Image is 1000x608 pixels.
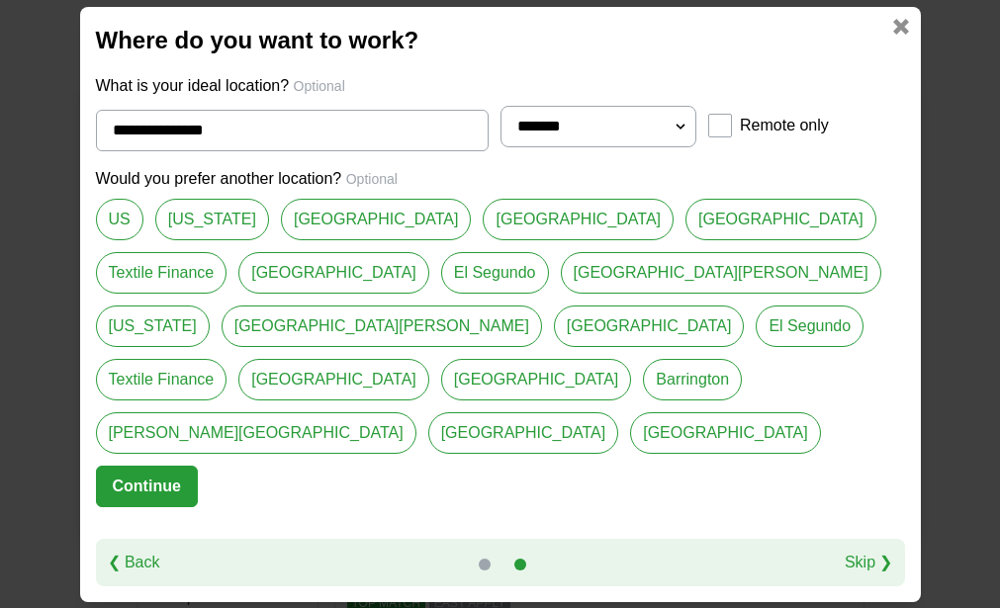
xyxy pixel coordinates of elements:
a: [GEOGRAPHIC_DATA] [281,199,472,240]
a: [GEOGRAPHIC_DATA] [630,412,821,454]
a: [GEOGRAPHIC_DATA] [685,199,876,240]
a: El Segundo [756,305,864,347]
button: Continue [96,466,198,507]
a: [GEOGRAPHIC_DATA][PERSON_NAME] [222,305,542,347]
h2: Where do you want to work? [96,23,905,58]
a: Textile Finance [96,359,227,400]
a: [GEOGRAPHIC_DATA] [238,359,429,400]
span: Optional [294,78,345,94]
p: What is your ideal location? [96,74,905,98]
a: [US_STATE] [96,305,210,347]
a: [GEOGRAPHIC_DATA] [554,305,745,347]
a: [GEOGRAPHIC_DATA] [428,412,619,454]
a: [GEOGRAPHIC_DATA] [441,359,632,400]
a: Textile Finance [96,252,227,294]
a: ❮ Back [108,551,160,574]
p: Would you prefer another location? [96,167,905,191]
a: [GEOGRAPHIC_DATA] [238,252,429,294]
a: [PERSON_NAME][GEOGRAPHIC_DATA] [96,412,416,454]
a: Barrington [643,359,742,400]
label: Remote only [740,114,829,137]
a: Skip ❯ [845,551,893,574]
a: [US_STATE] [155,199,269,240]
a: [GEOGRAPHIC_DATA][PERSON_NAME] [561,252,881,294]
a: El Segundo [441,252,549,294]
span: Optional [346,171,398,187]
a: [GEOGRAPHIC_DATA] [483,199,674,240]
a: US [96,199,143,240]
